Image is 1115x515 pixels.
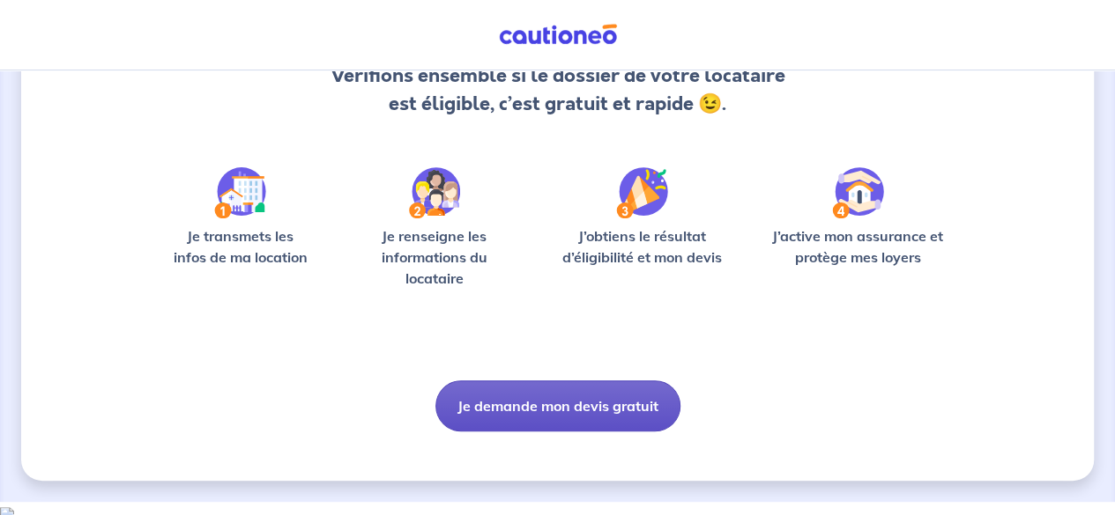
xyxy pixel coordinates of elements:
[346,225,522,289] p: Je renseigne les informations du locataire
[214,167,266,218] img: /static/90a569abe86eec82015bcaae536bd8e6/Step-1.svg
[616,167,668,218] img: /static/f3e743aab9439237c3e2196e4328bba9/Step-3.svg
[435,380,680,431] button: Je demande mon devis gratuit
[162,225,318,268] p: Je transmets les infos de ma location
[550,225,734,268] p: J’obtiens le résultat d’éligibilité et mon devis
[762,225,953,268] p: J’active mon assurance et protège mes loyers
[409,167,460,218] img: /static/c0a346edaed446bb123850d2d04ad552/Step-2.svg
[492,24,624,46] img: Cautioneo
[327,62,788,118] p: Vérifions ensemble si le dossier de votre locataire est éligible, c’est gratuit et rapide 😉.
[832,167,884,218] img: /static/bfff1cf634d835d9112899e6a3df1a5d/Step-4.svg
